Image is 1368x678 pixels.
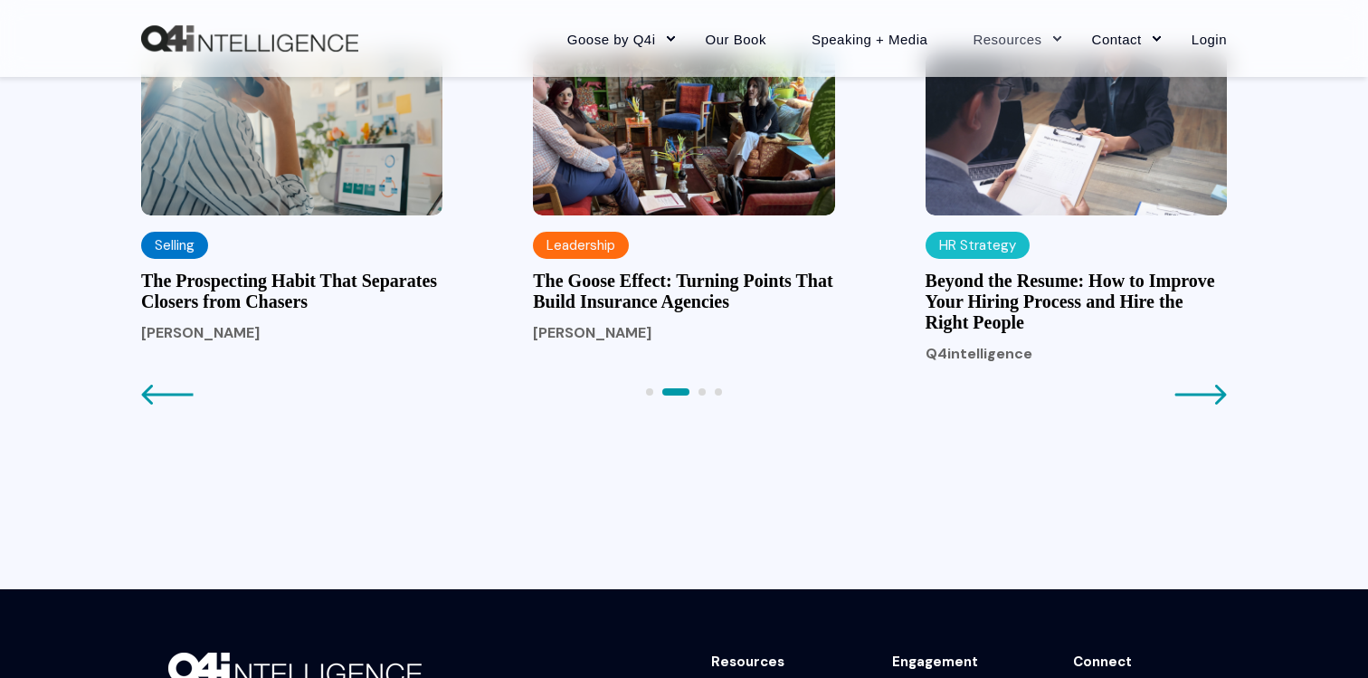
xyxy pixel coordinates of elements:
img: Beyond the Resume: How to Improve Your Hiring Process and Hire the Right People [926,53,1227,215]
div: Resources [711,653,784,671]
div: Engagement [892,653,978,671]
span: 2 [662,388,689,396]
label: Selling [141,232,208,259]
nav: Pagination [141,384,1227,408]
a: The Prospecting Habit That Separates Closers from Chasers [141,271,442,312]
a: The Goose Effect: Turning Points That Build Insurance Agencies [533,271,834,312]
span: 1 [646,388,653,396]
label: Leadership [533,232,629,259]
img: The Goose Effect: Turning Points That Build Insurance Agencies [533,53,834,215]
a: Beyond the Resume: How to Improve Your Hiring Process and Hire the Right People [926,271,1227,333]
span: 4 [715,388,722,396]
span: [PERSON_NAME] [141,323,260,342]
span: Q4intelligence [926,344,1032,363]
span: [PERSON_NAME] [533,323,651,342]
img: The Prospecting Habit That Separates Closers from Chasers [141,53,442,215]
label: HR Strategy [926,232,1030,259]
span: 3 [698,388,706,396]
a: Previous page [141,391,194,410]
div: Connect [1073,653,1132,671]
a: Next page [1174,391,1227,410]
a: Back to Home [141,25,358,53]
img: Q4intelligence, LLC logo [141,25,358,53]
